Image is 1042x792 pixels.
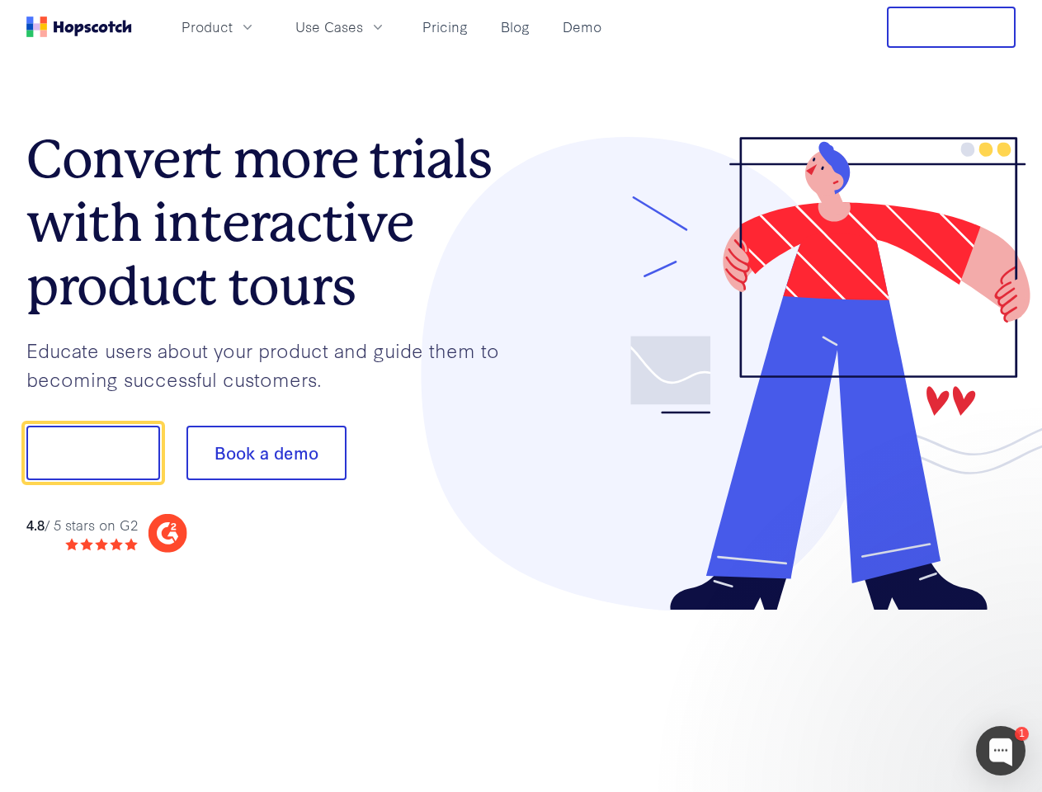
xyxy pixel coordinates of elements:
p: Educate users about your product and guide them to becoming successful customers. [26,336,521,393]
span: Use Cases [295,16,363,37]
button: Free Trial [887,7,1016,48]
a: Demo [556,13,608,40]
button: Show me! [26,426,160,480]
a: Blog [494,13,536,40]
h1: Convert more trials with interactive product tours [26,128,521,318]
strong: 4.8 [26,515,45,534]
div: / 5 stars on G2 [26,515,138,535]
a: Pricing [416,13,474,40]
span: Product [182,16,233,37]
button: Product [172,13,266,40]
button: Book a demo [186,426,347,480]
button: Use Cases [285,13,396,40]
div: 1 [1015,727,1029,741]
a: Home [26,16,132,37]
